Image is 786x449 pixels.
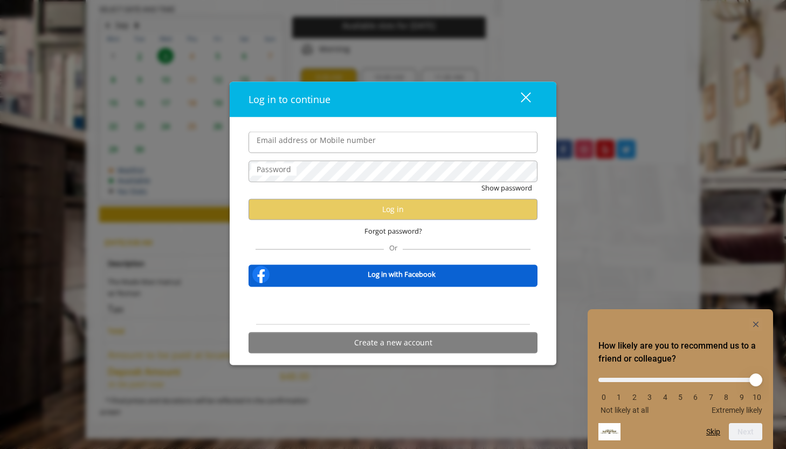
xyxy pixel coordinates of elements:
iframe: Sign in with Google Button [334,294,452,317]
li: 6 [690,393,701,402]
li: 0 [598,393,609,402]
div: How likely are you to recommend us to a friend or colleague? Select an option from 0 to 10, with ... [598,318,762,440]
li: 4 [660,393,671,402]
input: Password [249,161,537,182]
li: 1 [613,393,624,402]
li: 8 [721,393,732,402]
div: How likely are you to recommend us to a friend or colleague? Select an option from 0 to 10, with ... [598,370,762,414]
b: Log in with Facebook [368,269,436,280]
img: facebook-logo [250,263,272,285]
button: Create a new account [249,332,537,353]
label: Email address or Mobile number [251,134,381,146]
li: 3 [644,393,655,402]
span: Or [384,242,403,252]
button: Hide survey [749,318,762,331]
button: Log in [249,199,537,220]
button: close dialog [501,88,537,110]
span: Forgot password? [364,226,422,237]
div: close dialog [508,91,530,107]
button: Skip [706,427,720,436]
li: 2 [629,393,640,402]
button: Show password [481,182,532,194]
li: 5 [675,393,686,402]
button: Next question [729,423,762,440]
h2: How likely are you to recommend us to a friend or colleague? Select an option from 0 to 10, with ... [598,339,762,365]
li: 7 [706,393,716,402]
label: Password [251,164,297,175]
input: Email address or Mobile number [249,132,537,153]
li: 10 [751,393,762,402]
span: Not likely at all [601,406,649,414]
span: Extremely likely [712,406,762,414]
li: 9 [736,393,747,402]
span: Log in to continue [249,93,330,106]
